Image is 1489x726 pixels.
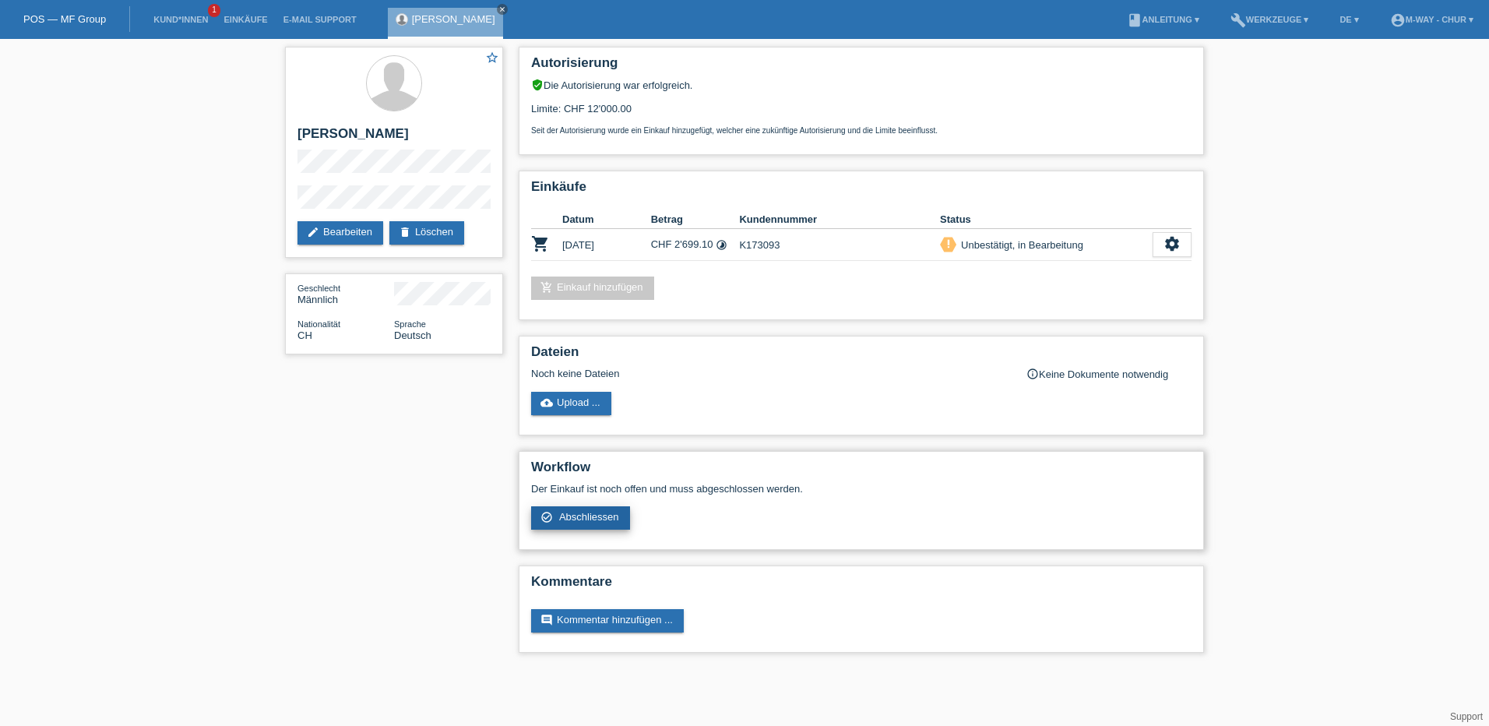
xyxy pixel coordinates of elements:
h2: Einkäufe [531,179,1192,203]
th: Datum [562,210,651,229]
th: Kundennummer [739,210,940,229]
a: DE ▾ [1332,15,1366,24]
span: Deutsch [394,330,431,341]
a: deleteLöschen [389,221,464,245]
a: buildWerkzeuge ▾ [1223,15,1317,24]
i: comment [540,614,553,626]
td: K173093 [739,229,940,261]
span: 1 [208,4,220,17]
a: close [497,4,508,15]
th: Betrag [651,210,740,229]
a: POS — MF Group [23,13,106,25]
i: book [1127,12,1142,28]
span: Nationalität [297,319,340,329]
i: add_shopping_cart [540,281,553,294]
td: CHF 2'699.10 [651,229,740,261]
span: Abschliessen [559,511,619,523]
th: Status [940,210,1153,229]
i: build [1230,12,1246,28]
p: Der Einkauf ist noch offen und muss abgeschlossen werden. [531,483,1192,495]
a: add_shopping_cartEinkauf hinzufügen [531,277,654,300]
h2: Autorisierung [531,55,1192,79]
div: Unbestätigt, in Bearbeitung [956,237,1083,253]
a: check_circle_outline Abschliessen [531,506,630,530]
div: Limite: CHF 12'000.00 [531,91,1192,135]
i: POSP00026519 [531,234,550,253]
span: Sprache [394,319,426,329]
p: Seit der Autorisierung wurde ein Einkauf hinzugefügt, welcher eine zukünftige Autorisierung und d... [531,126,1192,135]
td: [DATE] [562,229,651,261]
i: check_circle_outline [540,511,553,523]
a: Einkäufe [216,15,275,24]
a: star_border [485,51,499,67]
i: settings [1163,235,1181,252]
i: close [498,5,506,13]
i: cloud_upload [540,396,553,409]
div: Männlich [297,282,394,305]
a: editBearbeiten [297,221,383,245]
a: account_circlem-way - Chur ▾ [1382,15,1481,24]
i: verified_user [531,79,544,91]
a: E-Mail Support [276,15,364,24]
a: [PERSON_NAME] [412,13,495,25]
div: Noch keine Dateien [531,368,1007,379]
h2: Dateien [531,344,1192,368]
i: account_circle [1390,12,1406,28]
i: info_outline [1026,368,1039,380]
i: 12 Raten [716,239,727,251]
a: Support [1450,711,1483,722]
i: star_border [485,51,499,65]
h2: [PERSON_NAME] [297,126,491,150]
i: priority_high [943,238,954,249]
a: commentKommentar hinzufügen ... [531,609,684,633]
h2: Kommentare [531,574,1192,597]
i: delete [399,226,411,238]
a: cloud_uploadUpload ... [531,392,611,415]
h2: Workflow [531,460,1192,483]
div: Keine Dokumente notwendig [1026,368,1192,380]
a: Kund*innen [146,15,216,24]
div: Die Autorisierung war erfolgreich. [531,79,1192,91]
span: Schweiz [297,330,312,341]
i: edit [307,226,319,238]
span: Geschlecht [297,284,340,293]
a: bookAnleitung ▾ [1119,15,1207,24]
